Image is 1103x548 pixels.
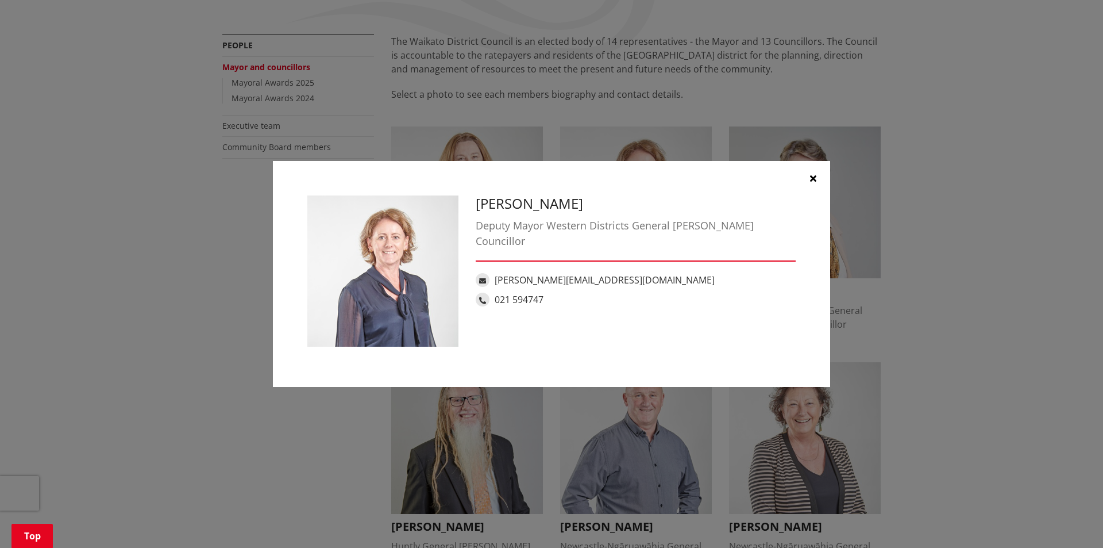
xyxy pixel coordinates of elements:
a: Top [11,524,53,548]
iframe: Messenger Launcher [1050,500,1092,541]
div: Deputy Mayor Western Districts General [PERSON_NAME] Councillor [476,218,796,249]
img: Carolyn Eyre [307,196,458,347]
h3: [PERSON_NAME] [476,196,796,212]
a: 021 594747 [495,293,543,306]
a: [PERSON_NAME][EMAIL_ADDRESS][DOMAIN_NAME] [495,274,715,286]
